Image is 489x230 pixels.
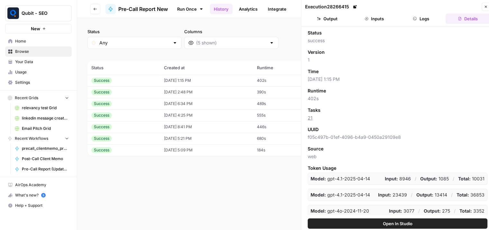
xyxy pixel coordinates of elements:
[12,154,72,164] a: Post-Call Client Memo
[457,192,484,198] p: 36853
[5,190,72,200] button: What's new? 5
[459,208,472,214] strong: Total:
[424,208,450,214] p: 275
[418,208,420,214] p: /
[15,136,48,141] span: Recent Workflows
[311,176,326,181] strong: Model:
[91,78,112,83] div: Success
[305,4,358,10] div: Execution 28266415
[385,176,398,181] strong: Input:
[253,133,315,144] td: 680s
[15,182,69,188] span: AirOps Academy
[399,14,443,24] button: Logs
[308,49,325,55] span: Version
[458,176,471,181] strong: Total:
[5,134,72,143] button: Recent Workflows
[415,176,416,182] p: /
[308,76,487,82] span: [DATE] 1:15 PM
[184,28,278,35] label: Columns
[160,61,253,75] th: Created at
[99,40,170,46] input: Any
[31,25,40,32] span: New
[420,176,437,181] strong: Output:
[160,86,253,98] td: [DATE] 2:48 PM
[383,220,412,227] span: Open In Studio
[118,5,168,13] span: Pre-Call Report New
[160,98,253,110] td: [DATE] 6:34 PM
[352,14,396,24] button: Inputs
[160,75,253,86] td: [DATE] 1:15 PM
[253,98,315,110] td: 489s
[459,208,484,214] p: 3352
[253,61,315,75] th: Runtime
[22,166,69,172] span: Pre-Call Report (Updated)
[235,4,261,14] a: Analytics
[210,4,232,14] a: History
[308,115,312,120] a: 21
[308,153,487,160] span: web
[22,105,69,111] span: relevancy test Grid
[91,112,112,118] div: Success
[253,110,315,121] td: 555s
[22,156,69,162] span: Post-Call Client Memo
[411,192,412,198] p: /
[308,165,487,171] span: Token Usage
[22,115,69,121] span: linkedin message creator [PERSON_NAME]
[308,57,487,63] span: 1
[311,208,326,214] strong: Model:
[15,38,69,44] span: Home
[5,5,72,21] button: Workspace: Qubit - SEO
[253,144,315,156] td: 184s
[12,123,72,134] a: Email Pitch Grid
[15,49,69,54] span: Browse
[91,124,112,130] div: Success
[253,75,315,86] td: 402s
[5,46,72,57] a: Browse
[308,134,487,140] span: f05c497b-01ef-4096-b4a9-0450a29109e8
[420,176,449,182] p: 1085
[105,4,168,14] a: Pre-Call Report New
[451,192,453,198] p: /
[305,14,349,24] button: Output
[5,77,72,88] a: Settings
[389,208,402,214] strong: Input:
[458,176,484,182] p: 10031
[264,4,290,14] a: Integrate
[22,146,69,151] span: precall_clientmemo_prerevenue_sagar
[5,36,72,46] a: Home
[5,57,72,67] a: Your Data
[42,194,44,197] text: 5
[196,40,267,46] input: (5 shown)
[308,95,487,102] span: 402s
[15,80,69,85] span: Settings
[253,86,315,98] td: 390s
[91,101,112,107] div: Success
[416,192,433,197] strong: Output:
[160,133,253,144] td: [DATE] 5:21 PM
[160,110,253,121] td: [DATE] 4:25 PM
[308,107,321,113] span: Tasks
[87,28,182,35] label: Status
[12,143,72,154] a: precall_clientmemo_prerevenue_sagar
[12,103,72,113] a: relevancy test Grid
[308,37,487,44] span: success
[12,113,72,123] a: linkedin message creator [PERSON_NAME]
[416,192,447,198] p: 13414
[22,10,60,16] span: Qubit - SEO
[311,208,369,214] p: gpt-4o-2024-11-20
[41,193,46,197] a: 5
[311,192,370,198] p: gpt-4.1-2025-04-14
[311,192,326,197] strong: Model:
[5,93,72,103] button: Recent Grids
[5,24,72,34] button: New
[424,208,441,214] strong: Output:
[87,61,160,75] th: Status
[15,203,69,208] span: Help + Support
[253,121,315,133] td: 446s
[5,67,72,77] a: Usage
[454,208,456,214] p: /
[87,49,479,61] span: (7 records)
[160,121,253,133] td: [DATE] 8:41 PM
[457,192,469,197] strong: Total:
[15,69,69,75] span: Usage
